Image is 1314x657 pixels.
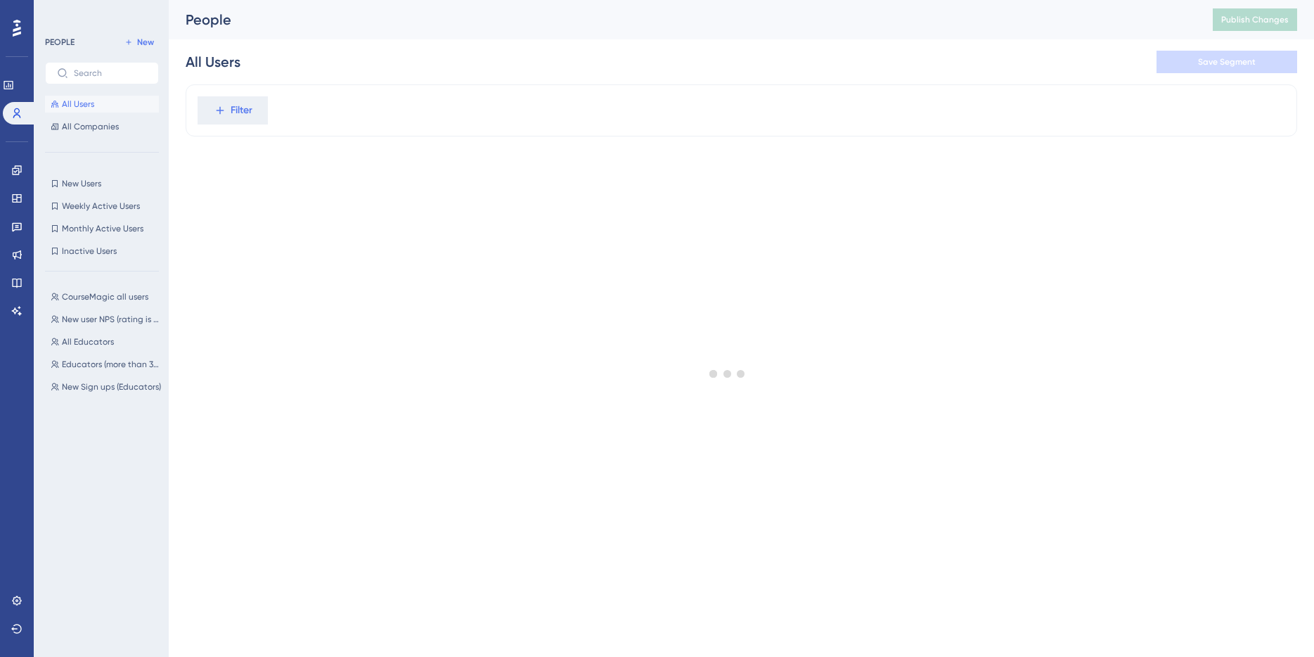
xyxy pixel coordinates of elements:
[1198,56,1256,68] span: Save Segment
[45,378,167,395] button: New Sign ups (Educators)
[62,178,101,189] span: New Users
[45,356,167,373] button: Educators (more than 30 days)
[1157,51,1297,73] button: Save Segment
[45,311,167,328] button: New user NPS (rating is greater than 5)
[186,52,240,72] div: All Users
[62,98,94,110] span: All Users
[74,68,147,78] input: Search
[45,198,159,215] button: Weekly Active Users
[62,291,148,302] span: CourseMagic all users
[62,359,162,370] span: Educators (more than 30 days)
[62,245,117,257] span: Inactive Users
[45,96,159,113] button: All Users
[45,333,167,350] button: All Educators
[62,223,143,234] span: Monthly Active Users
[186,10,1178,30] div: People
[137,37,154,48] span: New
[1221,14,1289,25] span: Publish Changes
[45,118,159,135] button: All Companies
[45,243,159,260] button: Inactive Users
[45,220,159,237] button: Monthly Active Users
[62,381,161,393] span: New Sign ups (Educators)
[62,200,140,212] span: Weekly Active Users
[62,314,162,325] span: New user NPS (rating is greater than 5)
[45,288,167,305] button: CourseMagic all users
[45,175,159,192] button: New Users
[45,37,75,48] div: PEOPLE
[1213,8,1297,31] button: Publish Changes
[62,121,119,132] span: All Companies
[62,336,114,347] span: All Educators
[120,34,159,51] button: New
